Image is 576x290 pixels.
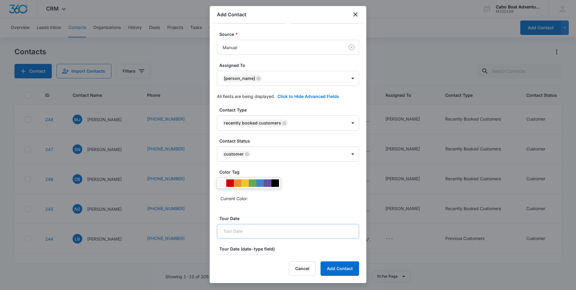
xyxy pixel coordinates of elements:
[219,107,362,113] label: Contact Type
[241,179,249,187] div: #f1c232
[219,215,362,222] label: Tour Date
[219,31,362,37] label: Source
[224,152,244,156] div: Customer
[217,93,275,99] p: All fields are being displayed.
[224,76,255,80] div: [PERSON_NAME]
[219,246,362,252] label: Tour Date (date-type field)
[217,224,359,238] input: Tour Date
[281,121,286,125] div: Remove Recently Booked Customers
[234,179,241,187] div: #e69138
[221,195,248,202] p: Current Color:
[219,138,362,144] label: Contact Status
[224,121,281,125] div: Recently Booked Customers
[219,179,226,187] div: #F6F6F6
[352,11,359,18] button: close
[289,261,316,276] button: Cancel
[271,179,279,187] div: #000000
[347,43,356,52] button: Clear
[226,179,234,187] div: #CC0000
[244,152,249,156] div: Remove Customer
[219,62,362,68] label: Assigned To
[249,179,256,187] div: #6aa84f
[277,93,339,99] button: Click to Hide Advanced Fields
[264,179,271,187] div: #674ea7
[219,169,362,175] label: Color Tag
[321,261,359,276] button: Add Contact
[256,179,264,187] div: #3d85c6
[217,11,246,18] h1: Add Contact
[255,76,261,80] div: Remove Diana Ortuno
